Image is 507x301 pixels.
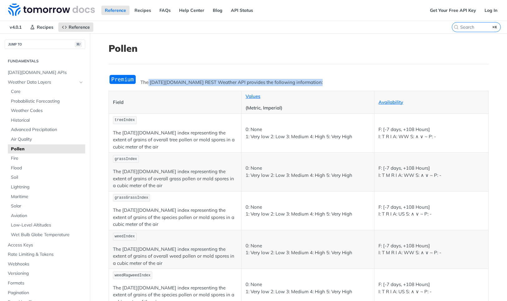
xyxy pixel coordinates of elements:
[113,207,237,228] p: The [DATE][DOMAIN_NAME] index representing the extent of grains of the species pollen or mold spo...
[113,246,237,267] p: The [DATE][DOMAIN_NAME] index representing the extent of grains of overall weed pollen or mold sp...
[8,182,85,192] a: Lightning
[427,6,480,15] a: Get Your Free API Key
[8,221,85,230] a: Low-Level Altitudes
[5,279,85,288] a: Formats
[11,108,84,114] span: Weather Codes
[8,192,85,201] a: Maritime
[378,204,484,218] p: F: [-7 days, +108 Hours] I: T R I A: US S: ∧ ∨ ~ P: -
[11,203,84,209] span: Solar
[246,104,370,112] p: (Metric, Imperial)
[8,154,85,163] a: Fire
[5,250,85,259] a: Rate Limiting & Tokens
[246,242,370,256] p: 0: None 1: Very low 2: Low 3: Medium 4: High 5: Very High
[115,157,137,161] span: grassIndex
[8,280,84,286] span: Formats
[8,251,84,258] span: Rate Limiting & Tokens
[115,118,135,122] span: treeIndex
[6,22,25,32] span: v4.0.1
[5,68,85,77] a: [DATE][DOMAIN_NAME] APIs
[209,6,226,15] a: Blog
[8,135,85,144] a: Air Quality
[481,6,501,15] a: Log In
[5,40,85,49] button: JUMP TO⌘/
[11,155,84,162] span: Fire
[11,89,84,95] span: Core
[8,3,95,16] img: Tomorrow.io Weather API Docs
[8,230,85,240] a: Wet Bulb Globe Temperature
[101,6,129,15] a: Reference
[11,98,84,104] span: Probabilistic Forecasting
[8,144,85,154] a: Pollen
[115,273,150,278] span: weedRagweedIndex
[246,93,260,99] a: Values
[11,232,84,238] span: Wet Bulb Globe Temperature
[113,168,237,189] p: The [DATE][DOMAIN_NAME] index representing the extent of grains of overall grass pollen or mold s...
[37,24,53,30] span: Recipes
[8,70,84,76] span: [DATE][DOMAIN_NAME] APIs
[11,165,84,171] span: Flood
[115,196,148,200] span: grassGrassIndex
[58,22,93,32] a: Reference
[131,6,154,15] a: Recipes
[109,79,489,86] p: The [DATE][DOMAIN_NAME] REST Weather API provides the following information:
[378,281,484,295] p: F: [-7 days, +108 Hours] I: T R I A: US S: ∧ ∨ ~ P: -
[8,116,85,125] a: Historical
[79,80,84,85] button: Hide subpages for Weather Data Layers
[454,25,459,30] svg: Search
[246,126,370,140] p: 0: None 1: Very low 2: Low 3: Medium 4: High 5: Very High
[69,24,90,30] span: Reference
[115,234,135,239] span: weedIndex
[8,270,84,277] span: Versioning
[378,99,403,105] a: Availability
[27,22,57,32] a: Recipes
[113,129,237,151] p: The [DATE][DOMAIN_NAME] index representing the extent of grains of overall tree pollen or mold sp...
[5,260,85,269] a: Webhooks
[5,240,85,250] a: Access Keys
[491,24,499,30] kbd: ⌘K
[378,242,484,256] p: F: [-7 days, +108 Hours] I: T M R I A: WW S: ∧ ∨ ~ P: -
[5,58,85,64] h2: Fundamentals
[246,204,370,218] p: 0: None 1: Very low 2: Low 3: Medium 4: High 5: Very High
[8,211,85,221] a: Aviation
[246,281,370,295] p: 0: None 1: Very low 2: Low 3: Medium 4: High 5: Very High
[8,201,85,211] a: Solar
[156,6,174,15] a: FAQs
[378,126,484,140] p: F: [-7 days, +108 Hours] I: T R I A: WW S: ∧ ∨ ~ P: -
[8,173,85,182] a: Soil
[8,242,84,248] span: Access Keys
[227,6,256,15] a: API Status
[11,184,84,190] span: Lightning
[109,43,489,54] h1: Pollen
[5,78,85,87] a: Weather Data LayersHide subpages for Weather Data Layers
[8,97,85,106] a: Probabilistic Forecasting
[5,269,85,278] a: Versioning
[246,165,370,179] p: 0: None 1: Very low 2: Low 3: Medium 4: High 5: Very High
[113,99,237,106] p: Field
[11,127,84,133] span: Advanced Precipitation
[8,125,85,134] a: Advanced Precipitation
[378,165,484,179] p: F: [-7 days, +108 Hours] I: T M R I A: WW S: ∧ ∨ ~ P: -
[75,42,82,47] span: ⌘/
[11,213,84,219] span: Aviation
[11,136,84,143] span: Air Quality
[8,87,85,96] a: Core
[176,6,208,15] a: Help Center
[8,261,84,267] span: Webhooks
[11,194,84,200] span: Maritime
[11,174,84,181] span: Soil
[11,222,84,228] span: Low-Level Altitudes
[11,146,84,152] span: Pollen
[8,79,77,85] span: Weather Data Layers
[11,117,84,124] span: Historical
[8,290,84,296] span: Pagination
[8,106,85,115] a: Weather Codes
[8,163,85,173] a: Flood
[5,288,85,298] a: Pagination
